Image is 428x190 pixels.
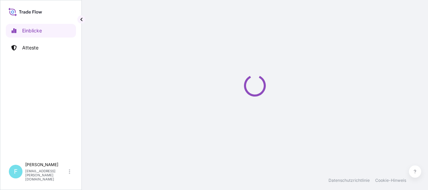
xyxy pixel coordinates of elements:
span: F [14,168,18,175]
p: [EMAIL_ADDRESS][PERSON_NAME][DOMAIN_NAME] [25,169,67,181]
a: Atteste [6,41,76,55]
p: Einblicke [22,27,42,34]
p: [PERSON_NAME] [25,162,67,167]
a: Cookie-Hinweis [375,178,406,183]
p: Atteste [22,44,39,51]
a: Einblicke [6,24,76,38]
a: Datenschutzrichtlinie [328,178,370,183]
